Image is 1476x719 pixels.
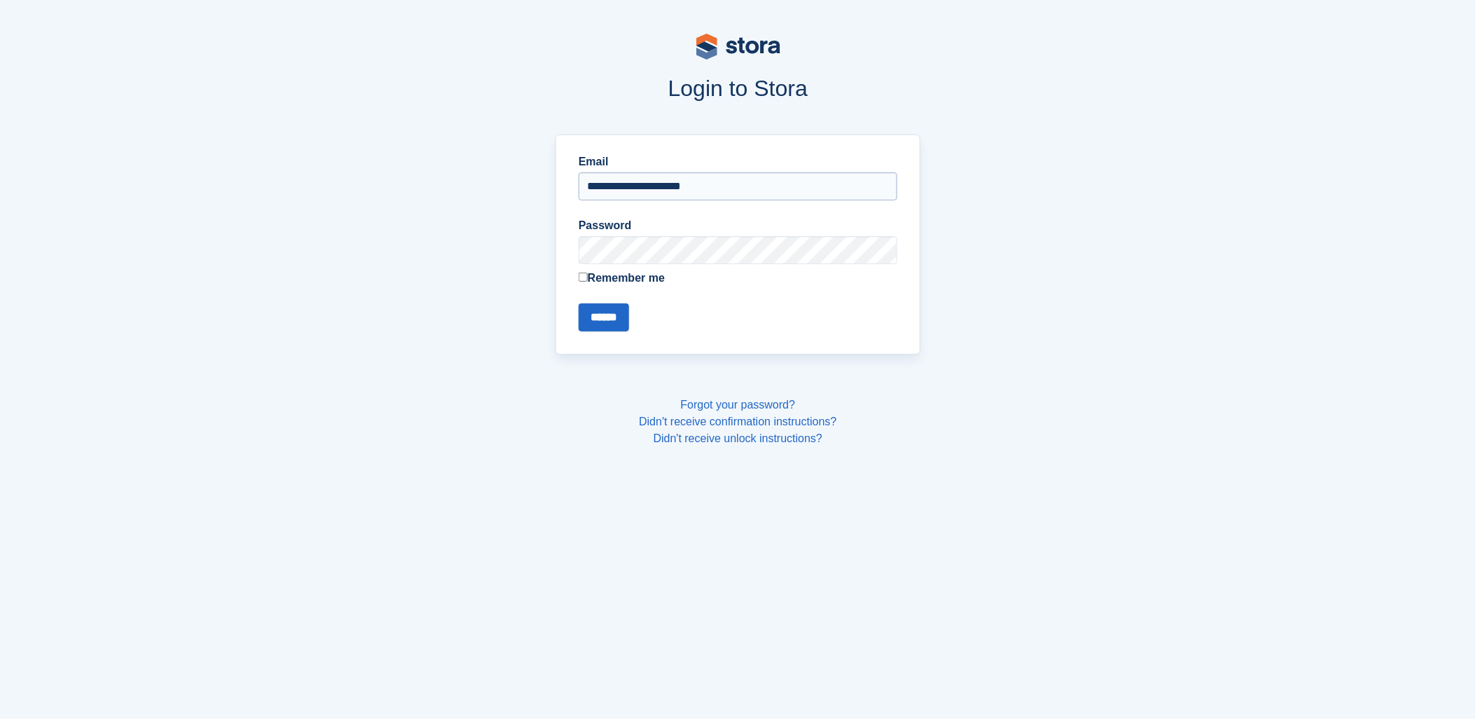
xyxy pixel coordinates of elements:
h1: Login to Stora [289,76,1188,101]
a: Didn't receive unlock instructions? [654,432,822,444]
a: Didn't receive confirmation instructions? [639,416,836,427]
label: Password [579,217,897,234]
a: Forgot your password? [681,399,796,411]
input: Remember me [579,273,588,282]
label: Remember me [579,270,897,287]
img: stora-logo-53a41332b3708ae10de48c4981b4e9114cc0af31d8433b30ea865607fb682f29.svg [696,34,780,60]
label: Email [579,153,897,170]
